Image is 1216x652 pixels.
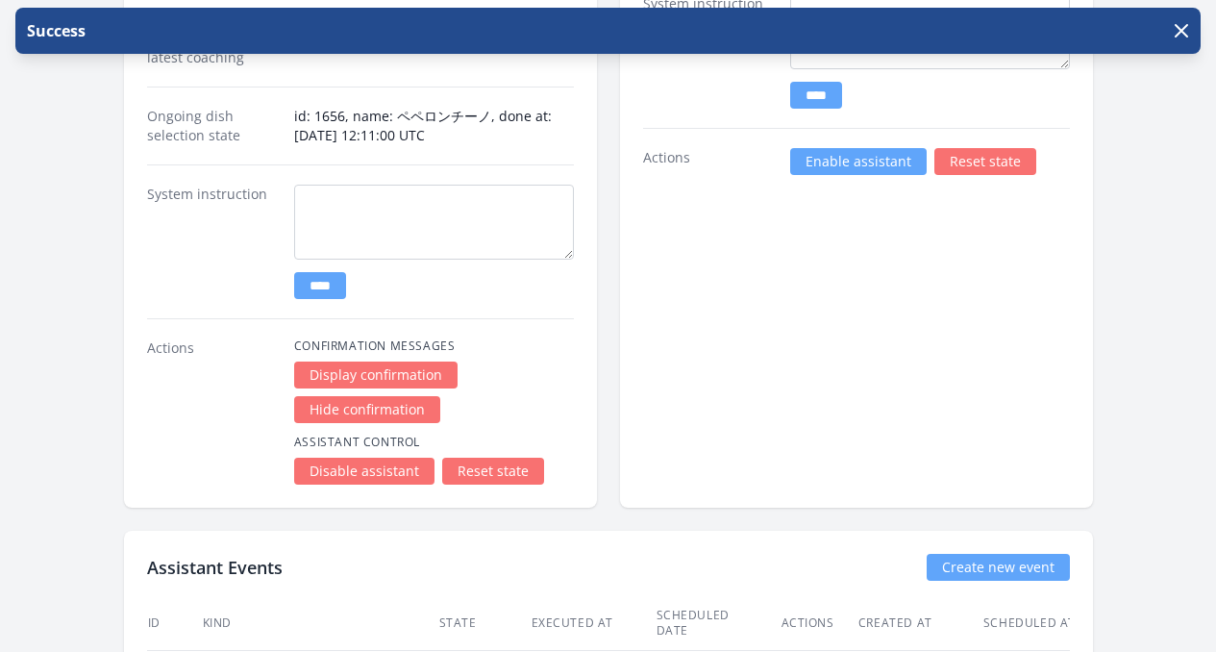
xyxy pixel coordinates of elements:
[781,596,857,651] th: Actions
[442,458,544,485] a: Reset state
[294,435,574,450] h4: Assistant Control
[643,148,775,175] dt: Actions
[147,185,279,299] dt: System instruction
[927,554,1070,581] a: Create new event
[294,339,574,354] h4: Confirmation Messages
[294,458,434,485] a: Disable assistant
[656,596,781,651] th: Scheduled date
[147,339,279,485] dt: Actions
[294,396,440,423] a: Hide confirmation
[147,554,283,581] h2: Assistant Events
[982,596,1107,651] th: Scheduled at
[147,596,202,651] th: ID
[294,362,458,389] a: Display confirmation
[531,596,656,651] th: Executed at
[857,596,982,651] th: Created at
[202,596,438,651] th: Kind
[294,107,574,145] dd: id: 1656, name: ペペロンチーノ, done at: [DATE] 12:11:00 UTC
[934,148,1036,175] a: Reset state
[438,596,531,651] th: State
[23,19,86,42] p: Success
[790,148,927,175] a: Enable assistant
[147,107,279,145] dt: Ongoing dish selection state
